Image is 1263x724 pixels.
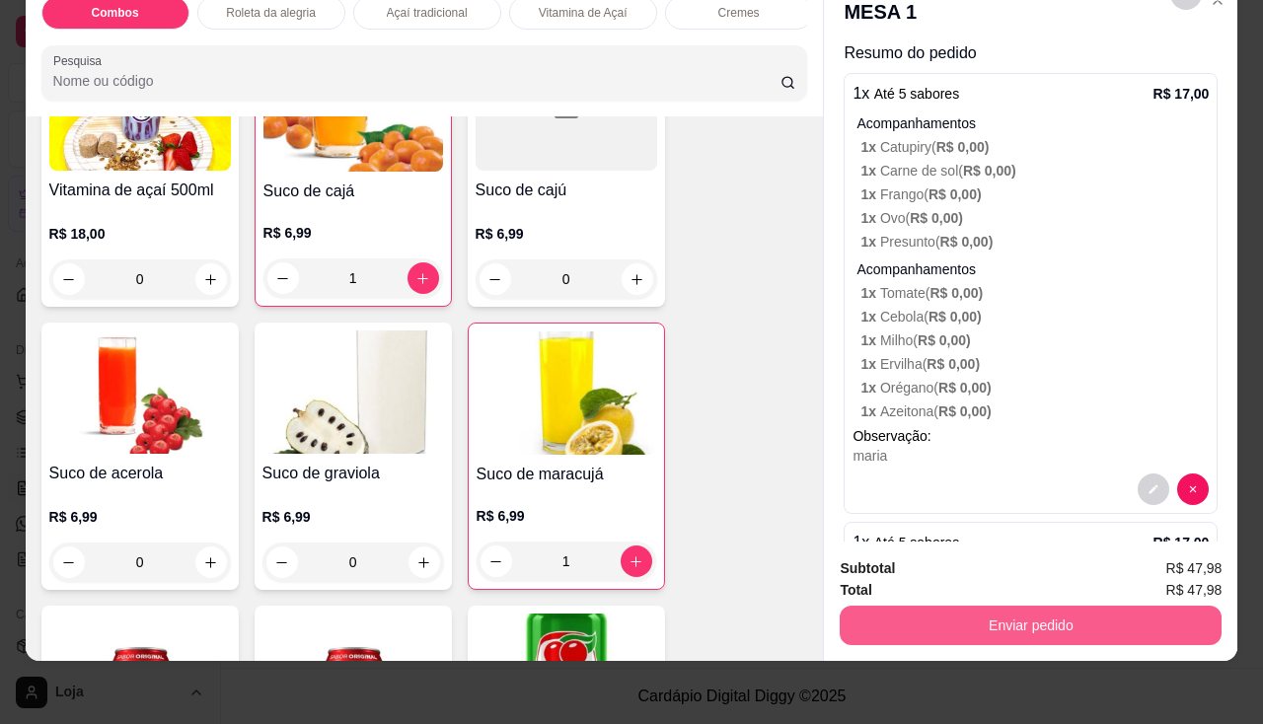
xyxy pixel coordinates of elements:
[477,331,656,455] img: product-image
[929,285,983,301] span: R$ 0,00 )
[262,330,444,454] img: product-image
[1177,473,1209,505] button: decrease-product-quantity
[929,186,982,202] span: R$ 0,00 )
[840,582,871,598] strong: Total
[860,163,879,179] span: 1 x
[860,401,1209,421] p: Azeitona (
[853,82,959,106] p: 1 x
[49,462,231,485] h4: Suco de acerola
[477,463,656,486] h4: Suco de maracujá
[860,139,879,155] span: 1 x
[263,180,443,203] h4: Suco de cajá
[476,224,657,244] p: R$ 6,99
[539,5,628,21] p: Vitamina de Açaí
[840,606,1222,645] button: Enviar pedido
[936,139,990,155] span: R$ 0,00 )
[874,86,959,102] span: Até 5 sabores
[1166,579,1223,601] span: R$ 47,98
[860,208,1209,228] p: Ovo (
[860,137,1209,157] p: Catupiry (
[910,210,963,226] span: R$ 0,00 )
[49,179,231,202] h4: Vitamina de açaí 500ml
[929,309,982,325] span: R$ 0,00 )
[918,332,971,348] span: R$ 0,00 )
[262,507,444,527] p: R$ 6,99
[860,234,879,250] span: 1 x
[853,446,1209,466] div: maria
[940,234,994,250] span: R$ 0,00 )
[860,330,1209,350] p: Milho (
[860,184,1209,204] p: Frango (
[927,356,980,372] span: R$ 0,00 )
[387,5,468,21] p: Açaí tradicional
[1138,473,1169,505] button: decrease-product-quantity
[262,462,444,485] h4: Suco de graviola
[860,309,879,325] span: 1 x
[860,307,1209,326] p: Cebola (
[860,403,879,419] span: 1 x
[860,285,879,301] span: 1 x
[860,380,879,396] span: 1 x
[860,356,879,372] span: 1 x
[53,71,780,91] input: Pesquisa
[963,163,1016,179] span: R$ 0,00 )
[860,186,879,202] span: 1 x
[53,52,109,69] label: Pesquisa
[476,179,657,202] h4: Suco de cajú
[92,5,139,21] p: Combos
[844,41,1218,65] p: Resumo do pedido
[718,5,760,21] p: Cremes
[49,330,231,454] img: product-image
[853,426,1209,446] p: Observação:
[856,113,1209,133] p: Acompanhamentos
[49,224,231,244] p: R$ 18,00
[860,283,1209,303] p: Tomate (
[477,506,656,526] p: R$ 6,99
[874,535,959,550] span: Até 5 sabores
[938,403,992,419] span: R$ 0,00 )
[263,223,443,243] p: R$ 6,99
[1153,84,1210,104] p: R$ 17,00
[856,259,1209,279] p: Acompanhamentos
[853,531,959,554] p: 1 x
[1153,533,1210,552] p: R$ 17,00
[226,5,316,21] p: Roleta da alegria
[860,210,879,226] span: 1 x
[1166,557,1223,579] span: R$ 47,98
[938,380,992,396] span: R$ 0,00 )
[860,232,1209,252] p: Presunto (
[49,507,231,527] p: R$ 6,99
[860,354,1209,374] p: Ervilha (
[860,161,1209,181] p: Carne de sol (
[840,560,895,576] strong: Subtotal
[860,332,879,348] span: 1 x
[860,378,1209,398] p: Orégano (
